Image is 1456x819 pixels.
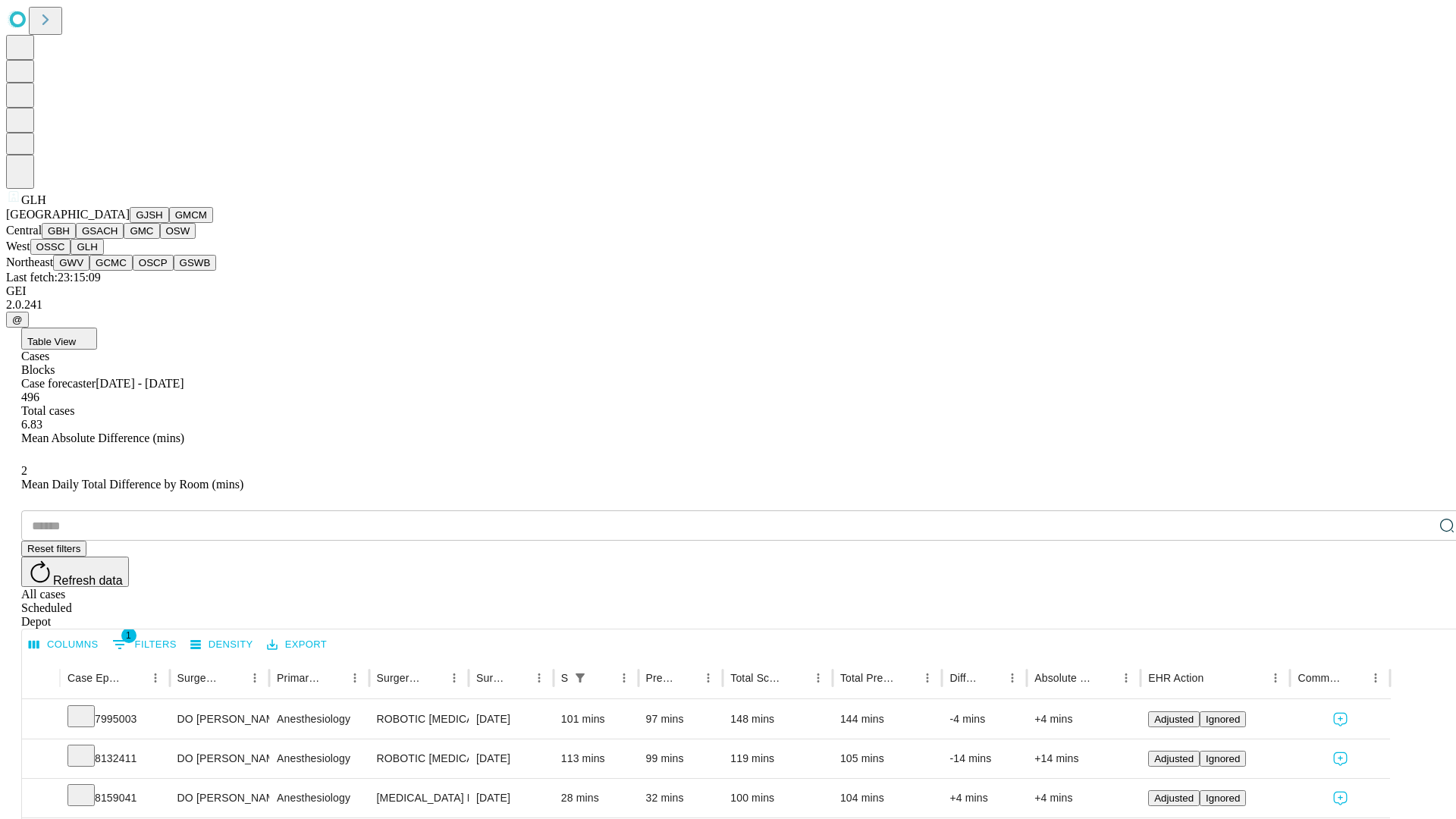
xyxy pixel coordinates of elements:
button: Ignored [1200,711,1246,727]
span: Ignored [1206,714,1240,725]
div: 144 mins [840,700,935,739]
button: Expand [30,746,52,773]
button: Sort [422,667,444,689]
button: GLH [71,239,103,255]
div: Primary Service [277,672,321,684]
span: Table View [27,336,76,347]
button: Menu [1365,667,1386,689]
button: GMCM [169,207,213,223]
span: Ignored [1206,792,1240,804]
div: Scheduled In Room Duration [561,672,568,684]
div: Absolute Difference [1034,672,1093,684]
button: GSACH [76,223,124,239]
div: 8132411 [67,739,162,778]
div: Comments [1298,672,1341,684]
button: GJSH [130,207,169,223]
div: 8159041 [67,779,162,817]
span: GLH [21,193,46,206]
button: Expand [30,786,52,812]
div: Surgeon Name [177,672,221,684]
div: DO [PERSON_NAME] [PERSON_NAME] Do [177,779,262,817]
button: Menu [244,667,265,689]
button: Menu [1002,667,1023,689]
div: [DATE] [476,779,546,817]
button: Export [263,633,331,657]
button: Menu [698,667,719,689]
div: Total Scheduled Duration [730,672,785,684]
div: +4 mins [949,779,1019,817]
div: 32 mins [646,779,716,817]
span: Central [6,224,42,237]
span: Reset filters [27,543,80,554]
div: -14 mins [949,739,1019,778]
button: OSSC [30,239,71,255]
div: 119 mins [730,739,825,778]
button: Select columns [25,633,102,657]
div: ROBOTIC [MEDICAL_DATA] [377,700,461,739]
button: OSW [160,223,196,239]
button: Ignored [1200,751,1246,767]
span: [DATE] - [DATE] [96,377,184,390]
span: @ [12,314,23,325]
div: +4 mins [1034,779,1133,817]
span: 496 [21,391,39,403]
div: 148 mins [730,700,825,739]
div: ROBOTIC [MEDICAL_DATA] [377,739,461,778]
button: Menu [1116,667,1137,689]
div: 1 active filter [570,667,591,689]
span: Mean Daily Total Difference by Room (mins) [21,478,243,491]
button: GSWB [174,255,217,271]
button: Sort [124,667,145,689]
button: Sort [981,667,1002,689]
div: 104 mins [840,779,935,817]
div: -4 mins [949,700,1019,739]
div: Anesthesiology [277,779,361,817]
span: Case forecaster [21,377,96,390]
div: +4 mins [1034,700,1133,739]
span: West [6,240,30,253]
button: Menu [1265,667,1286,689]
div: 7995003 [67,700,162,739]
div: 97 mins [646,700,716,739]
div: Difference [949,672,979,684]
button: Sort [1344,667,1365,689]
button: Sort [676,667,698,689]
span: Total cases [21,404,74,417]
button: Sort [323,667,344,689]
div: GEI [6,284,1450,298]
span: [GEOGRAPHIC_DATA] [6,208,130,221]
div: Surgery Date [476,672,506,684]
button: Density [187,633,257,657]
button: GMC [124,223,159,239]
span: 2 [21,464,27,477]
button: Reset filters [21,541,86,557]
button: Menu [529,667,550,689]
button: Sort [786,667,808,689]
div: Anesthesiology [277,739,361,778]
button: GBH [42,223,76,239]
div: Case Epic Id [67,672,122,684]
button: Sort [896,667,917,689]
button: Menu [344,667,366,689]
button: Expand [30,707,52,733]
div: EHR Action [1148,672,1203,684]
div: [DATE] [476,700,546,739]
span: 6.83 [21,418,42,431]
span: Adjusted [1154,714,1194,725]
span: Mean Absolute Difference (mins) [21,431,184,444]
div: Total Predicted Duration [840,672,895,684]
span: Adjusted [1154,792,1194,804]
div: 28 mins [561,779,631,817]
div: Surgery Name [377,672,421,684]
div: 113 mins [561,739,631,778]
span: Northeast [6,256,53,268]
div: Anesthesiology [277,700,361,739]
button: Sort [223,667,244,689]
span: Ignored [1206,753,1240,764]
div: 99 mins [646,739,716,778]
button: Refresh data [21,557,129,587]
span: 1 [121,628,136,643]
button: Adjusted [1148,790,1200,806]
div: 100 mins [730,779,825,817]
button: Adjusted [1148,711,1200,727]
